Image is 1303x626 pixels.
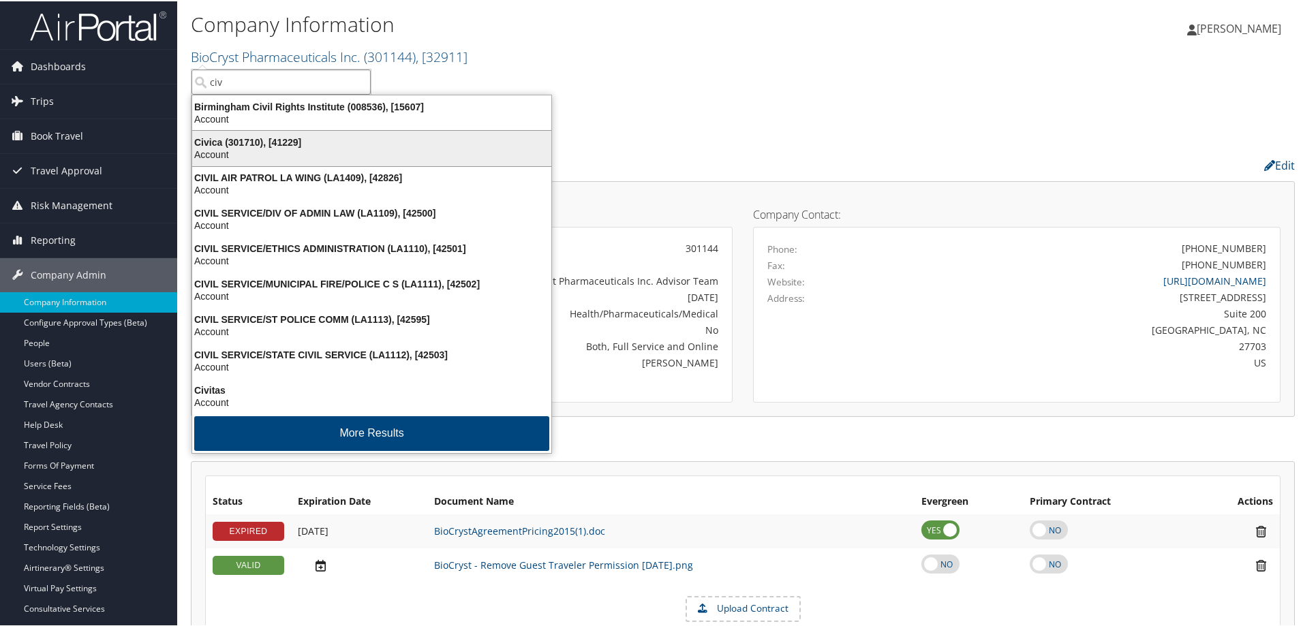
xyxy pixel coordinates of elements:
[1264,157,1295,172] a: Edit
[31,153,102,187] span: Travel Approval
[213,554,284,574] div: VALID
[898,322,1267,336] div: [GEOGRAPHIC_DATA], NC
[30,9,166,41] img: airportal-logo.png
[184,347,559,360] div: CIVIL SERVICE/STATE CIVIL SERVICE (LA1112), [42503]
[393,322,718,336] div: No
[191,431,1295,454] h2: Contracts:
[1187,7,1295,48] a: [PERSON_NAME]
[427,488,915,513] th: Document Name
[1023,488,1192,513] th: Primary Contract
[393,338,718,352] div: Both, Full Service and Online
[184,218,559,230] div: Account
[191,152,920,175] h2: Company Profile:
[393,289,718,303] div: [DATE]
[31,222,76,256] span: Reporting
[915,488,1023,513] th: Evergreen
[184,99,559,112] div: Birmingham Civil Rights Institute (008536), [15607]
[1249,557,1273,572] i: Remove Contract
[31,257,106,291] span: Company Admin
[298,524,420,536] div: Add/Edit Date
[184,147,559,159] div: Account
[393,272,718,287] div: BioCryst Pharmaceuticals Inc. Advisor Team
[191,46,467,65] a: BioCryst Pharmaceuticals Inc.
[184,360,559,372] div: Account
[1192,488,1280,513] th: Actions
[184,312,559,324] div: CIVIL SERVICE/ST POLICE COMM (LA1113), [42595]
[194,415,549,450] button: More Results
[184,241,559,253] div: CIVIL SERVICE/ETHICS ADMINISTRATION (LA1110), [42501]
[1182,240,1266,254] div: [PHONE_NUMBER]
[767,290,805,304] label: Address:
[1163,273,1266,286] a: [URL][DOMAIN_NAME]
[687,596,799,619] label: Upload Contract
[184,112,559,124] div: Account
[767,257,785,271] label: Fax:
[364,46,416,65] span: ( 301144 )
[1249,523,1273,537] i: Remove Contract
[184,253,559,266] div: Account
[898,305,1267,319] div: Suite 200
[31,48,86,82] span: Dashboards
[184,289,559,301] div: Account
[184,395,559,407] div: Account
[31,187,112,221] span: Risk Management
[298,523,328,536] span: [DATE]
[1197,20,1281,35] span: [PERSON_NAME]
[291,488,427,513] th: Expiration Date
[393,354,718,369] div: [PERSON_NAME]
[184,206,559,218] div: CIVIL SERVICE/DIV OF ADMIN LAW (LA1109), [42500]
[31,83,54,117] span: Trips
[434,523,605,536] a: BioCrystAgreementPricing2015(1).doc
[898,354,1267,369] div: US
[753,208,1281,219] h4: Company Contact:
[767,274,805,287] label: Website:
[1182,256,1266,270] div: [PHONE_NUMBER]
[298,557,420,572] div: Add/Edit Date
[206,488,291,513] th: Status
[184,324,559,337] div: Account
[191,68,371,93] input: Search Accounts
[31,118,83,152] span: Book Travel
[184,277,559,289] div: CIVIL SERVICE/MUNICIPAL FIRE/POLICE C S (LA1111), [42502]
[416,46,467,65] span: , [ 32911 ]
[184,170,559,183] div: CIVIL AIR PATROL LA WING (LA1409), [42826]
[191,9,927,37] h1: Company Information
[213,520,284,539] div: EXPIRED
[184,383,559,395] div: Civitas
[184,183,559,195] div: Account
[767,241,797,255] label: Phone:
[898,338,1267,352] div: 27703
[184,135,559,147] div: Civica (301710), [41229]
[393,305,718,319] div: Health/Pharmaceuticals/Medical
[898,289,1267,303] div: [STREET_ADDRESS]
[434,557,693,570] a: BioCryst - Remove Guest Traveler Permission [DATE].png
[393,240,718,254] div: 301144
